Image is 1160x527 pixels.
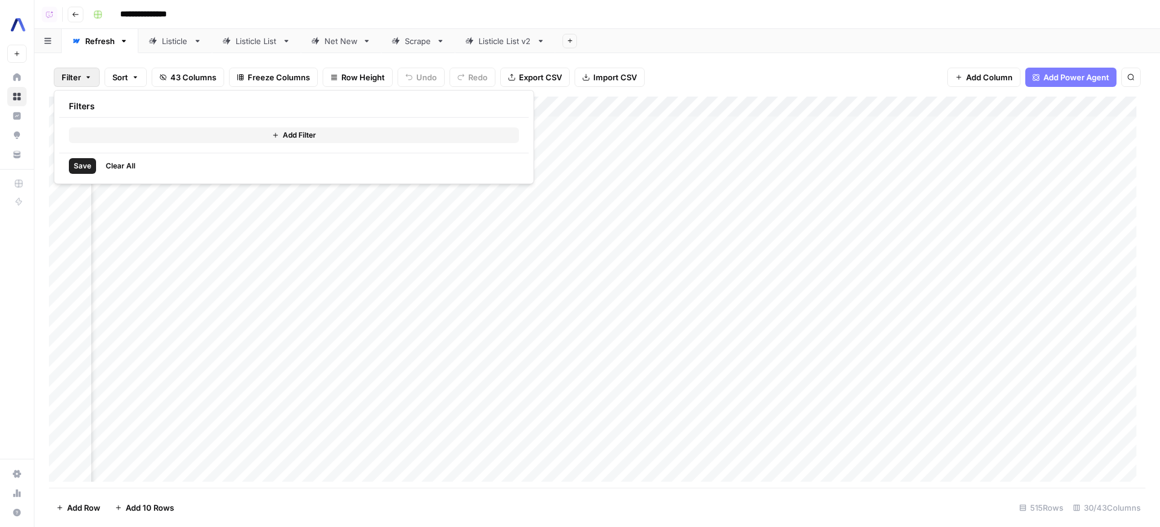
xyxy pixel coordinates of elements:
[62,29,138,53] a: Refresh
[67,502,100,514] span: Add Row
[7,68,27,87] a: Home
[170,71,216,83] span: 43 Columns
[248,71,310,83] span: Freeze Columns
[381,29,455,53] a: Scrape
[7,106,27,126] a: Insights
[7,484,27,503] a: Usage
[449,68,495,87] button: Redo
[85,35,115,47] div: Refresh
[126,502,174,514] span: Add 10 Rows
[1043,71,1109,83] span: Add Power Agent
[478,35,532,47] div: Listicle List v2
[229,68,318,87] button: Freeze Columns
[1014,498,1068,517] div: 515 Rows
[74,161,91,171] span: Save
[341,71,385,83] span: Row Height
[283,130,316,141] span: Add Filter
[301,29,381,53] a: Net New
[7,145,27,164] a: Your Data
[7,14,29,36] img: AssemblyAI Logo
[7,464,27,484] a: Settings
[62,71,81,83] span: Filter
[593,71,637,83] span: Import CSV
[105,68,147,87] button: Sort
[323,68,393,87] button: Row Height
[138,29,212,53] a: Listicle
[519,71,562,83] span: Export CSV
[106,161,135,171] span: Clear All
[59,95,529,118] div: Filters
[500,68,570,87] button: Export CSV
[947,68,1020,87] button: Add Column
[236,35,277,47] div: Listicle List
[69,127,519,143] button: Add Filter
[7,503,27,522] button: Help + Support
[468,71,488,83] span: Redo
[575,68,645,87] button: Import CSV
[405,35,431,47] div: Scrape
[324,35,358,47] div: Net New
[212,29,301,53] a: Listicle List
[54,68,100,87] button: Filter
[69,158,96,174] button: Save
[1068,498,1145,517] div: 30/43 Columns
[398,68,445,87] button: Undo
[7,10,27,40] button: Workspace: AssemblyAI
[152,68,224,87] button: 43 Columns
[1025,68,1116,87] button: Add Power Agent
[416,71,437,83] span: Undo
[108,498,181,517] button: Add 10 Rows
[112,71,128,83] span: Sort
[49,498,108,517] button: Add Row
[54,90,534,184] div: Filter
[162,35,188,47] div: Listicle
[966,71,1013,83] span: Add Column
[101,158,140,174] button: Clear All
[455,29,555,53] a: Listicle List v2
[7,126,27,145] a: Opportunities
[7,87,27,106] a: Browse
